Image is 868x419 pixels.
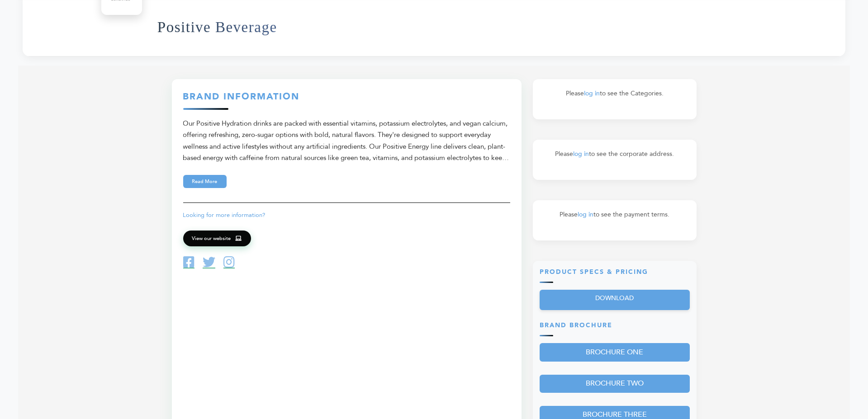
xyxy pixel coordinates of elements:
[540,375,690,393] a: BROCHURE TWO
[183,118,510,164] div: Our Positive Hydration drinks are packed with essential vitamins, potassium electrolytes, and veg...
[183,90,510,110] h3: Brand Information
[540,343,690,362] a: BROCHURE ONE
[157,5,277,49] h1: Positive Beverage
[578,210,593,219] a: log in
[584,89,600,98] a: log in
[542,209,688,220] p: Please to see the payment terms.
[540,321,690,337] h3: Brand Brochure
[540,290,690,310] a: DOWNLOAD
[573,150,589,158] a: log in
[542,149,688,160] p: Please to see the corporate address.
[183,175,227,188] button: Read More
[540,268,690,283] h3: Product Specs & Pricing
[183,231,251,247] a: View our website
[183,210,510,221] p: Looking for more information?
[192,235,231,243] span: View our website
[542,88,688,99] p: Please to see the Categories.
